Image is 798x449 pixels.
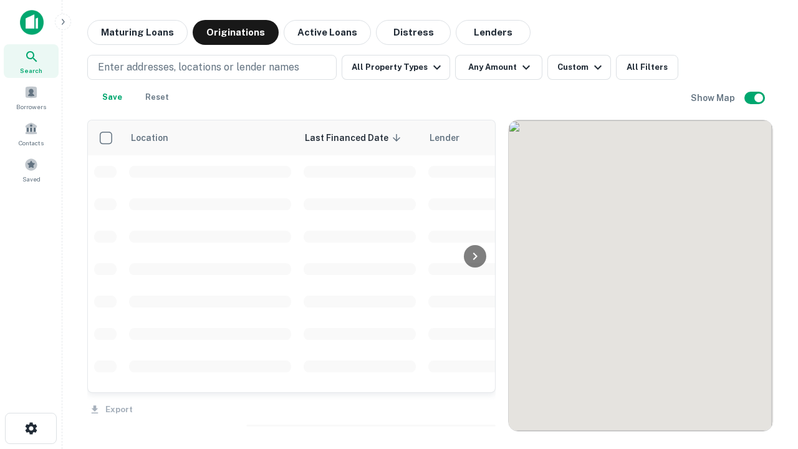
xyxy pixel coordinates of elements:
img: capitalize-icon.png [20,10,44,35]
button: Any Amount [455,55,542,80]
button: Originations [193,20,279,45]
button: Lenders [456,20,531,45]
a: Saved [4,153,59,186]
span: Search [20,65,42,75]
th: Location [123,120,297,155]
span: Contacts [19,138,44,148]
button: Maturing Loans [87,20,188,45]
button: All Filters [616,55,678,80]
div: Custom [557,60,605,75]
span: Location [130,130,185,145]
span: Last Financed Date [305,130,405,145]
button: Active Loans [284,20,371,45]
p: Enter addresses, locations or lender names [98,60,299,75]
button: Reset [137,85,177,110]
button: All Property Types [342,55,450,80]
a: Search [4,44,59,78]
span: Borrowers [16,102,46,112]
button: Custom [547,55,611,80]
a: Contacts [4,117,59,150]
a: Borrowers [4,80,59,114]
th: Last Financed Date [297,120,422,155]
button: Distress [376,20,451,45]
button: Enter addresses, locations or lender names [87,55,337,80]
th: Lender [422,120,622,155]
span: Saved [22,174,41,184]
span: Lender [430,130,459,145]
iframe: Chat Widget [736,349,798,409]
h6: Show Map [691,91,737,105]
div: 0 0 [509,120,772,431]
button: Save your search to get updates of matches that match your search criteria. [92,85,132,110]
